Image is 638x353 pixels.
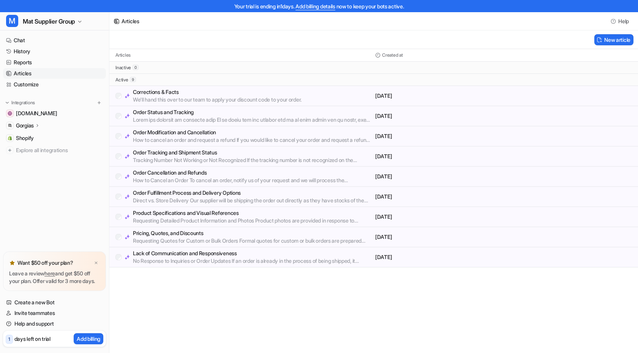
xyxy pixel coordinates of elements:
div: Articles [122,17,139,25]
a: ShopifyShopify [3,133,106,143]
p: Lorem ips dolorsit am consecte adip El se doeiu tem inc utlabor etd ma al enim admin ven qu nostr... [133,116,372,124]
a: Help and support [3,318,106,329]
p: Want $50 off your plan? [17,259,73,267]
img: menu_add.svg [96,100,102,105]
a: matsupplier.com[DOMAIN_NAME] [3,108,106,119]
p: inactive [115,65,131,71]
p: Direct vs. Store Delivery Our supplier will be shipping the order out directly as they have stock... [133,197,372,204]
img: Shopify [8,136,12,140]
p: Articles [115,52,131,58]
p: 1 [8,336,10,343]
p: [DATE] [375,92,502,100]
p: Integrations [11,100,35,106]
span: 0 [133,65,139,70]
a: Explore all integrations [3,145,106,156]
img: expand menu [5,100,10,105]
p: Leave a review and get $50 off your plan. Offer valid for 3 more days. [9,270,100,285]
p: Requesting Detailed Product Information and Photos Product photos are provided in response to req... [133,217,372,224]
p: days left on trial [14,335,51,343]
a: Articles [3,68,106,79]
p: [DATE] [375,112,502,120]
p: [DATE] [375,173,502,180]
p: Order Status and Tracking [133,108,372,116]
a: Reports [3,57,106,68]
img: Gorgias [8,123,12,128]
a: History [3,46,106,57]
p: Pricing, Quotes, and Discounts [133,229,372,237]
p: Created at [382,52,403,58]
p: Requesting Quotes for Custom or Bulk Orders Formal quotes for custom or bulk orders are prepared ... [133,237,372,245]
p: Product Specifications and Visual References [133,209,372,217]
p: How to cancel an order and request a refund If you would like to cancel your order and request a ... [133,136,372,144]
p: Add billing [77,335,100,343]
p: Order Modification and Cancellation [133,129,372,136]
span: Shopify [16,134,34,142]
p: No Response to Inquiries or Order Updates If an order is already in the process of being shipped,... [133,257,372,265]
span: [DOMAIN_NAME] [16,110,57,117]
p: [DATE] [375,153,502,160]
p: We'll hand this over to our team to apply your discount code to your order. [133,96,302,103]
p: [DATE] [375,213,502,221]
p: How to Cancel an Order To cancel an order, notify us of your request and we will process the canc... [133,176,372,184]
a: Create a new Bot [3,297,106,308]
p: [DATE] [375,132,502,140]
p: [DATE] [375,233,502,241]
button: Help [608,16,632,27]
a: Chat [3,35,106,46]
span: Mat Supplier Group [23,16,75,27]
img: explore all integrations [6,146,14,154]
p: [DATE] [375,193,502,200]
button: Add billing [74,333,103,344]
p: active [115,77,128,83]
span: M [6,15,18,27]
a: Add billing details [295,3,335,10]
p: Order Cancellation and Refunds [133,169,372,176]
img: x [94,261,98,266]
p: Corrections & Facts [133,88,302,96]
a: here [44,270,55,277]
p: Gorgias [16,122,34,129]
p: Tracking Number Not Working or Not Recognized If the tracking number is not recognized on the car... [133,156,372,164]
a: Customize [3,79,106,90]
p: Order Tracking and Shipment Status [133,149,372,156]
span: Explore all integrations [16,144,103,156]
img: matsupplier.com [8,111,12,116]
a: Invite teammates [3,308,106,318]
p: Order Fulfillment Process and Delivery Options [133,189,372,197]
button: New article [594,34,633,45]
span: 9 [130,77,136,82]
p: Lack of Communication and Responsiveness [133,250,372,257]
p: [DATE] [375,253,502,261]
button: Integrations [3,99,37,107]
img: star [9,260,15,266]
